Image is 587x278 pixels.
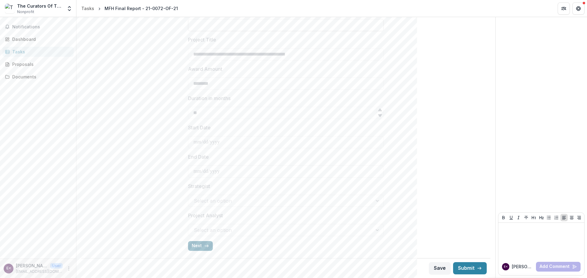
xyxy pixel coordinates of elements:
[188,95,231,102] p: Duration in months
[188,241,213,251] button: Next
[429,262,451,274] button: Save
[16,262,48,269] p: [PERSON_NAME] <[PERSON_NAME][EMAIL_ADDRESS][DOMAIN_NAME]>
[512,263,533,270] p: [PERSON_NAME]
[12,49,69,55] div: Tasks
[16,269,63,274] p: [EMAIL_ADDRESS][DOMAIN_NAME]
[12,61,69,67] div: Proposals
[17,3,63,9] div: The Curators Of The [GEOGRAPHIC_DATA][US_STATE]
[575,214,583,221] button: Align Right
[553,214,560,221] button: Ordered List
[12,24,71,30] span: Notifications
[568,214,575,221] button: Align Center
[188,124,211,131] p: Start Date
[560,214,568,221] button: Align Left
[188,212,223,219] p: Project Analyst
[12,74,69,80] div: Documents
[453,262,487,274] button: Submit
[538,214,545,221] button: Heading 2
[500,214,507,221] button: Bold
[79,4,180,13] nav: breadcrumb
[65,265,72,272] button: More
[188,182,210,190] p: Strategist
[545,214,552,221] button: Bullet List
[6,266,11,270] div: Ellen Suni <sunie@umkc.edu>
[536,262,581,272] button: Add Comment
[572,2,585,15] button: Get Help
[2,22,74,32] button: Notifications
[5,4,15,13] img: The Curators Of The University Of Missouri
[81,5,94,12] div: Tasks
[50,263,63,269] p: User
[522,214,530,221] button: Strike
[530,214,537,221] button: Heading 1
[12,36,69,42] div: Dashboard
[2,47,74,57] a: Tasks
[65,2,74,15] button: Open entity switcher
[17,9,34,15] span: Nonprofit
[504,265,508,268] div: Ellen Suni <sunie@umkc.edu>
[188,65,222,73] p: Award Amount
[2,34,74,44] a: Dashboard
[508,214,515,221] button: Underline
[2,72,74,82] a: Documents
[188,36,216,43] p: Project Title
[558,2,570,15] button: Partners
[188,153,209,161] p: End Date
[105,5,178,12] div: MFH Final Report - 21-0072-OF-21
[79,4,97,13] a: Tasks
[515,214,522,221] button: Italicize
[2,59,74,69] a: Proposals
